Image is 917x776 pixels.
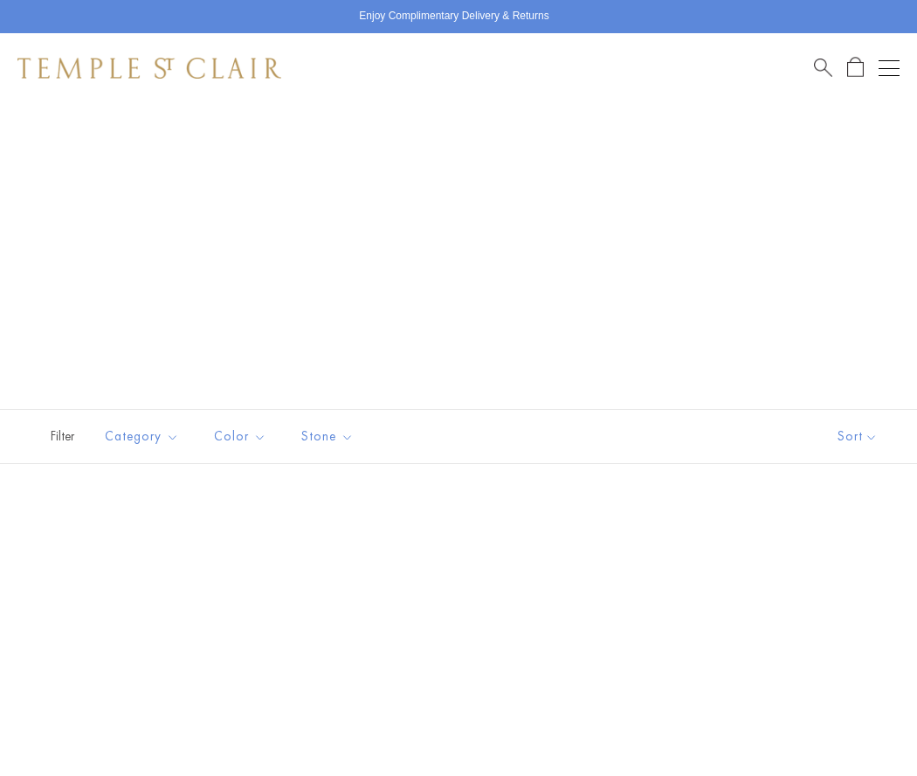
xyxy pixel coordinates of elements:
img: Temple St. Clair [17,58,281,79]
a: Search [814,57,832,79]
button: Show sort by [798,410,917,463]
span: Stone [293,426,367,447]
p: Enjoy Complimentary Delivery & Returns [359,8,548,25]
button: Stone [288,417,367,456]
button: Category [92,417,192,456]
span: Category [96,426,192,447]
button: Open navigation [879,58,900,79]
span: Color [205,426,279,447]
a: Open Shopping Bag [847,57,864,79]
button: Color [201,417,279,456]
